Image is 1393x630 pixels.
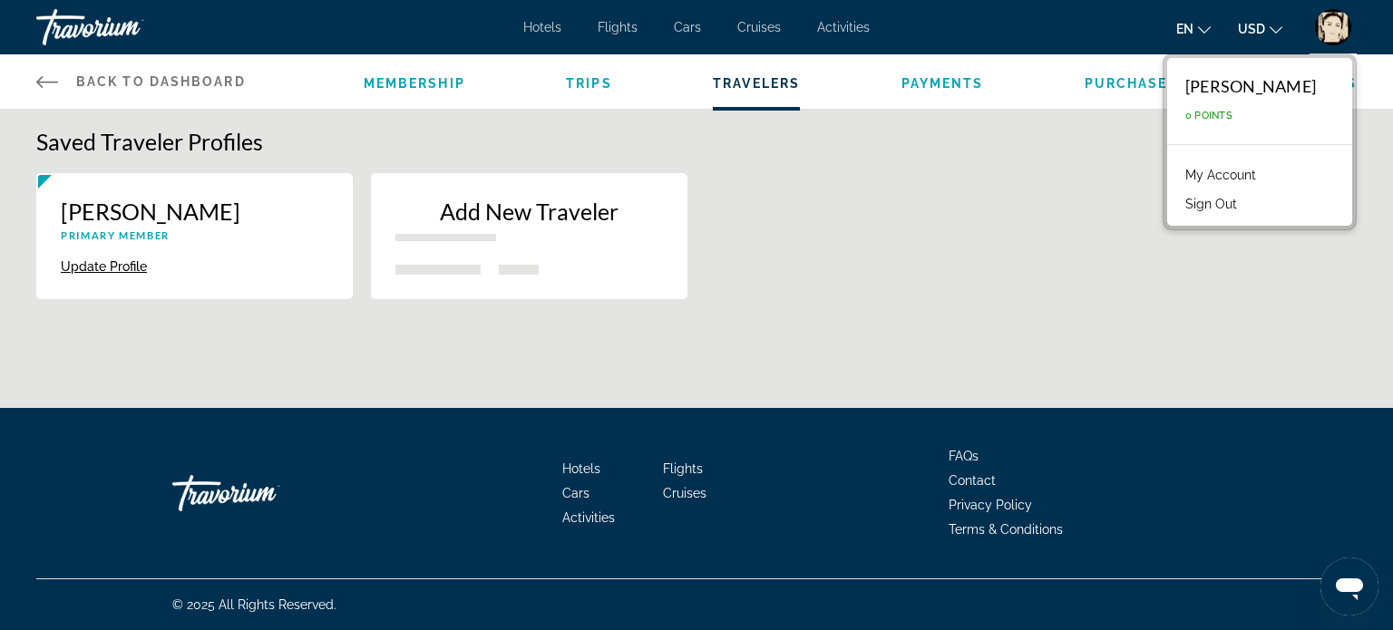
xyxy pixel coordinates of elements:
h1: Saved Traveler Profiles [36,128,1357,155]
a: Cruises [737,20,781,34]
button: New traveler [371,173,687,299]
button: Change language [1176,15,1211,42]
a: Flights [598,20,638,34]
span: 0 Points [1185,110,1232,121]
a: Purchases [1085,76,1178,91]
a: Cruises [663,486,706,500]
a: Hotels [562,461,600,476]
span: © 2025 All Rights Reserved. [172,597,336,612]
a: Back to Dashboard [36,54,246,109]
button: Sign Out [1176,192,1246,216]
p: Primary Member [61,229,328,241]
iframe: Button to launch messaging window [1320,557,1378,615]
a: Hotels [523,20,561,34]
a: Travorium [36,4,218,51]
a: Payments [901,76,984,91]
a: Cars [674,20,701,34]
a: Flights [663,461,703,476]
a: Activities [562,510,615,525]
button: User Menu [1310,8,1357,46]
a: FAQs [949,449,979,463]
a: Go Home [172,466,354,520]
a: Contact [949,473,996,488]
img: User image [1315,9,1351,45]
span: en [1176,22,1193,36]
p: [PERSON_NAME] [61,198,328,225]
a: Trips [566,76,612,91]
a: Travelers [713,76,800,91]
div: [PERSON_NAME] [1185,76,1316,96]
a: Activities [817,20,870,34]
span: USD [1238,22,1265,36]
p: Add New Traveler [395,198,663,225]
a: Terms & Conditions [949,522,1063,537]
span: Back to Dashboard [76,74,246,89]
button: Update Profile {{ traveler.firstName }} {{ traveler.lastName }} [61,258,147,275]
button: Change currency [1238,15,1282,42]
a: Privacy Policy [949,498,1032,512]
a: Membership [364,76,465,91]
a: Cars [562,486,589,500]
a: My Account [1176,163,1265,187]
